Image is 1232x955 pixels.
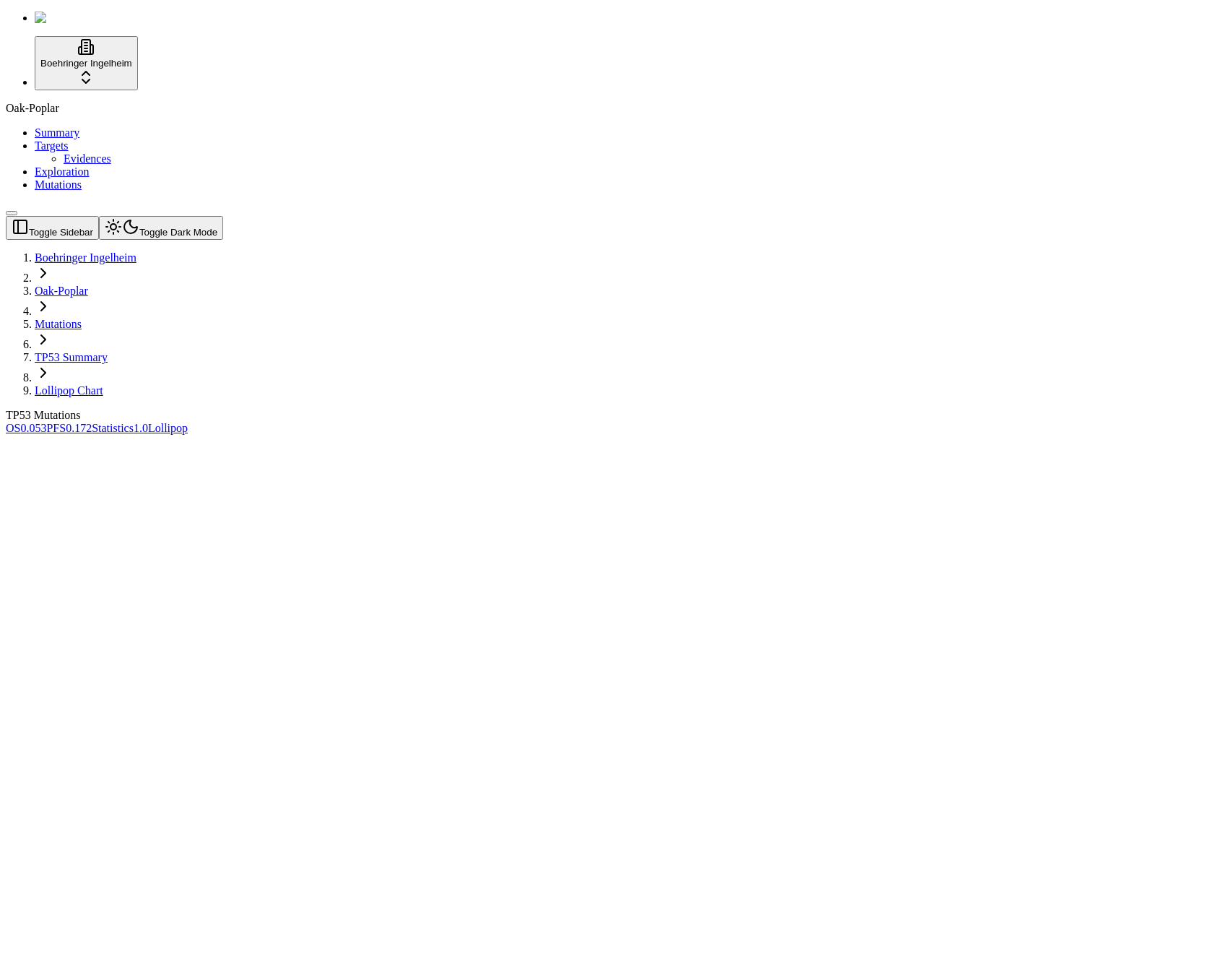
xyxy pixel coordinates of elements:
a: PFS0.172 [46,422,92,434]
a: Lollipop [148,422,188,434]
span: Statistics [92,422,134,434]
button: Boehringer Ingelheim [35,36,138,90]
button: Toggle Dark Mode [99,216,223,240]
span: Toggle Sidebar [29,227,93,238]
span: PFS [46,422,66,434]
span: Toggle Dark Mode [139,227,217,238]
span: 0.053 [20,422,46,434]
div: TP53 Mutations [6,409,1088,422]
a: Summary [35,126,79,139]
a: Mutations [35,178,82,191]
a: Targets [35,139,69,152]
span: 0.172 [66,422,92,434]
button: Toggle Sidebar [6,216,99,240]
a: Exploration [35,165,90,178]
nav: breadcrumb [6,251,1088,397]
span: OS [6,422,20,434]
a: OS0.053 [6,422,46,434]
span: Boehringer Ingelheim [40,58,132,69]
a: Lollipop Chart [35,384,103,397]
span: 1.0 [134,422,148,434]
div: Oak-Poplar [6,102,1226,115]
a: Evidences [64,152,111,165]
a: Boehringer Ingelheim [35,251,136,264]
a: TP53 Summary [35,351,108,363]
img: Numenos [35,12,90,25]
a: Oak-Poplar [35,285,88,297]
a: Statistics1.0 [92,422,148,434]
a: Mutations [35,318,82,330]
button: Toggle Sidebar [6,211,17,215]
